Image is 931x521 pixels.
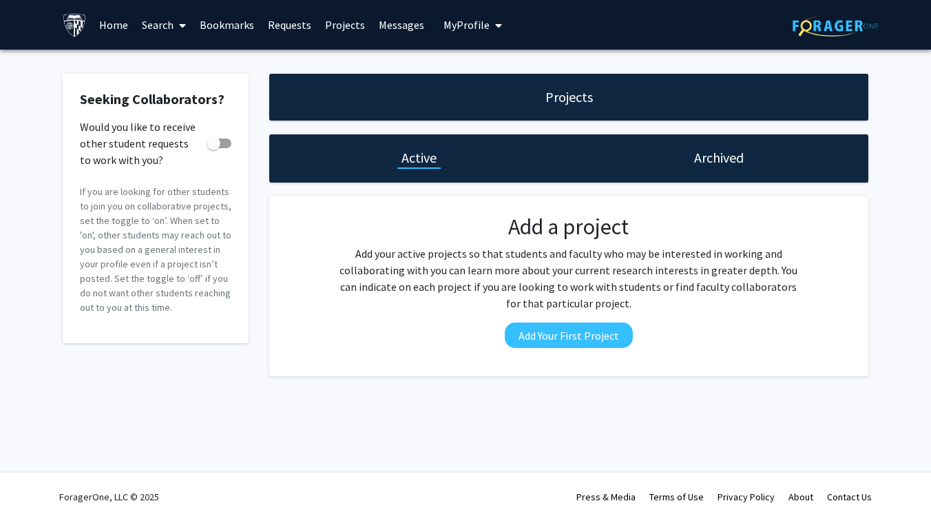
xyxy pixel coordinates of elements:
[80,91,231,108] h2: Seeking Collaborators?
[827,491,872,503] a: Contact Us
[401,148,437,167] h1: Active
[372,1,431,49] a: Messages
[718,491,775,503] a: Privacy Policy
[545,88,593,107] h1: Projects
[793,15,879,37] img: ForagerOne Logo
[135,1,193,49] a: Search
[59,473,159,521] div: ForagerOne, LLC © 2025
[318,1,372,49] a: Projects
[788,491,813,503] a: About
[443,18,490,32] span: My Profile
[649,491,704,503] a: Terms of Use
[694,148,744,167] h1: Archived
[261,1,318,49] a: Requests
[80,119,201,168] span: Would you like to receive other student requests to work with you?
[576,491,636,503] a: Press & Media
[335,245,802,311] p: Add your active projects so that students and faculty who may be interested in working and collab...
[505,323,633,348] button: Add Your First Project
[63,13,87,37] img: Johns Hopkins University Logo
[193,1,261,49] a: Bookmarks
[10,459,59,511] iframe: Chat
[80,185,231,315] p: If you are looking for other students to join you on collaborative projects, set the toggle to ‘o...
[92,1,135,49] a: Home
[335,214,802,240] h2: Add a project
